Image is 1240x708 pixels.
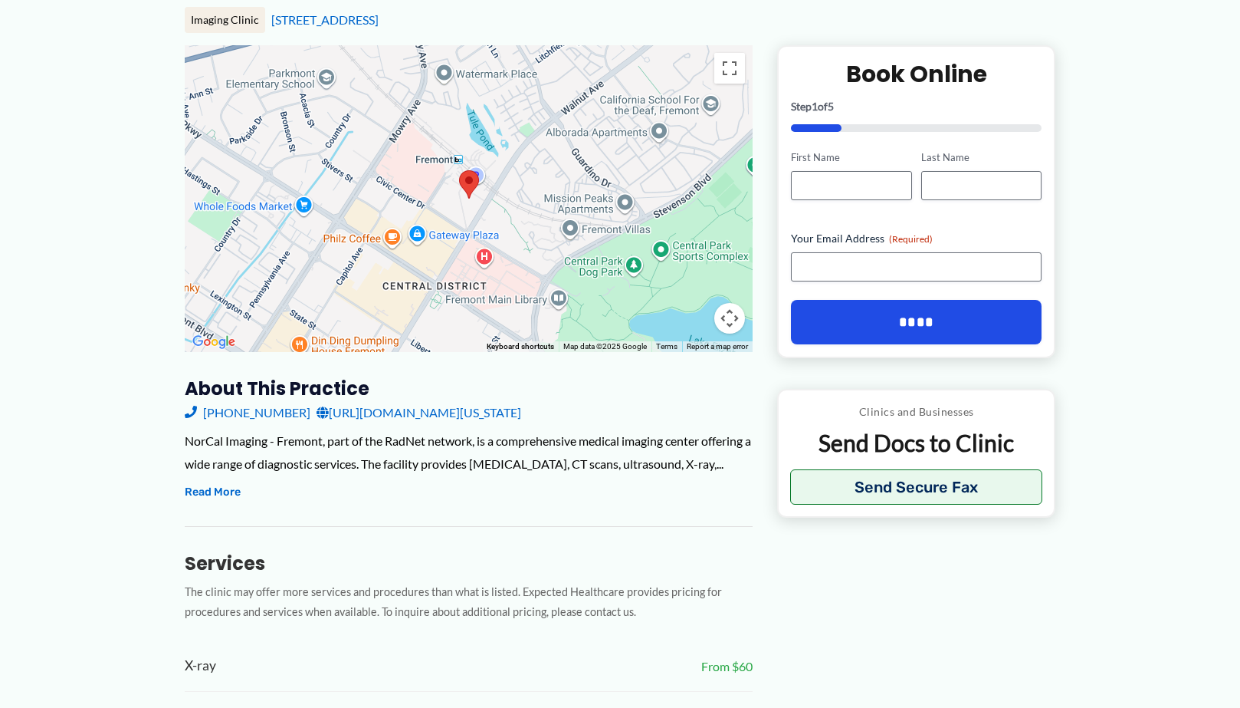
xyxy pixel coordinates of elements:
[563,342,647,351] span: Map data ©2025 Google
[791,101,1042,112] p: Step of
[714,53,745,84] button: Toggle fullscreen view
[185,401,310,424] a: [PHONE_NUMBER]
[790,469,1042,505] button: Send Secure Fax
[317,401,521,424] a: [URL][DOMAIN_NAME][US_STATE]
[185,483,241,502] button: Read More
[189,332,239,352] img: Google
[889,233,933,245] span: (Required)
[790,428,1042,458] p: Send Docs to Clinic
[828,100,834,113] span: 5
[185,552,753,575] h3: Services
[812,100,818,113] span: 1
[185,430,753,475] div: NorCal Imaging - Fremont, part of the RadNet network, is a comprehensive medical imaging center o...
[714,303,745,334] button: Map camera controls
[790,402,1042,422] p: Clinics and Businesses
[189,332,239,352] a: Open this area in Google Maps (opens a new window)
[185,654,216,679] span: X-ray
[487,341,554,352] button: Keyboard shortcuts
[791,59,1042,89] h2: Book Online
[185,377,753,400] h3: About this practice
[791,231,1042,246] label: Your Email Address
[185,582,753,624] p: The clinic may offer more services and procedures than what is listed. Expected Healthcare provid...
[656,342,677,351] a: Terms
[185,7,265,33] div: Imaging Clinic
[701,655,753,678] span: From $60
[921,150,1042,165] label: Last Name
[791,150,911,165] label: First Name
[271,12,379,27] a: [STREET_ADDRESS]
[687,342,748,351] a: Report a map error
